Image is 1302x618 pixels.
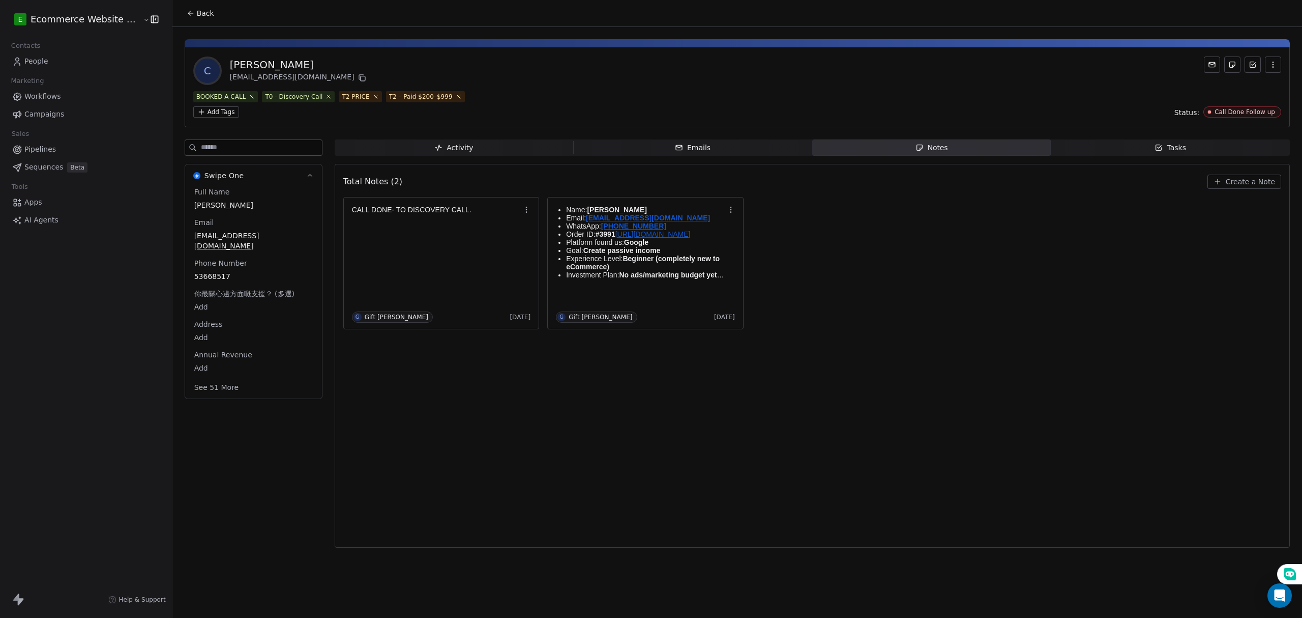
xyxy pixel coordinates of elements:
span: Ecommerce Website Builder [31,13,140,26]
strong: Beginner (completely new to eCommerce) [566,255,722,271]
a: Apps [8,194,164,211]
span: Pipelines [24,144,56,155]
a: Pipelines [8,141,164,158]
p: Email: [566,214,725,222]
button: See 51 More [188,378,245,397]
span: Beta [67,162,87,173]
strong: [PERSON_NAME] [587,206,646,214]
span: Sequences [24,162,63,173]
div: T2 – Paid $200–$999 [389,92,453,101]
span: Help & Support [119,596,165,604]
span: AI Agents [24,215,58,226]
a: AI Agents [8,212,164,229]
span: Add [194,302,313,312]
a: SequencesBeta [8,159,164,176]
span: [DATE] [510,313,530,321]
span: Phone Number [192,258,249,268]
p: Order ID: [566,230,725,238]
span: Apps [24,197,42,208]
a: [PHONE_NUMBER] [601,222,666,230]
div: G [559,313,564,321]
span: [EMAIL_ADDRESS][DOMAIN_NAME] [194,231,313,251]
div: Tasks [1155,143,1186,153]
p: WhatsApp: [566,222,725,230]
span: Address [192,319,225,329]
span: C [195,59,220,83]
span: 你最關心邊方面嘅支援？ (多選) [192,289,297,299]
span: Add [194,332,313,343]
span: Back [197,8,214,18]
span: Workflows [24,91,61,102]
a: Campaigns [8,106,164,123]
strong: Google [624,238,648,246]
div: Open Intercom Messenger [1267,583,1292,608]
div: Emails [675,143,711,153]
button: Swipe OneSwipe One [185,164,322,187]
a: Help & Support [108,596,165,604]
strong: Create passive income [583,246,661,255]
a: Workflows [8,88,164,105]
div: G [356,313,360,321]
div: [PERSON_NAME] [230,58,369,72]
div: Swipe OneSwipe One [185,187,322,399]
div: [EMAIL_ADDRESS][DOMAIN_NAME] [230,72,369,84]
div: Call Done Follow up [1215,108,1275,116]
button: Create a Note [1207,175,1281,189]
span: Total Notes (2) [343,176,402,188]
span: 53668517 [194,271,313,282]
p: Goal: [566,246,725,255]
a: [EMAIL_ADDRESS][DOMAIN_NAME] [586,214,710,222]
button: Back [181,4,220,22]
span: Campaigns [24,109,64,120]
div: Activity [434,143,473,153]
span: Annual Revenue [192,350,254,360]
span: Contacts [7,38,45,53]
div: T0 - Discovery Call [265,92,322,101]
p: Experience Level: [566,255,725,271]
strong: #3991 [596,230,615,238]
span: Full Name [192,187,232,197]
span: Marketing [7,73,48,89]
span: People [24,56,48,67]
button: Add Tags [193,106,239,118]
p: Platform found us: [566,238,725,246]
span: Swipe One [204,171,244,181]
a: [URL][DOMAIN_NAME] [615,230,691,238]
div: BOOKED A CALL [196,92,246,101]
button: EEcommerce Website Builder [12,11,136,28]
span: Tools [7,179,32,194]
span: Email [192,217,216,228]
div: T2 PRICE [342,92,369,101]
span: [DATE] [714,313,735,321]
a: People [8,53,164,70]
span: Status: [1174,107,1199,118]
span: Add [194,363,313,373]
span: E [18,14,23,24]
div: Gift [PERSON_NAME] [569,314,632,321]
span: [PERSON_NAME] [194,200,313,210]
p: CALL DONE- TO DISCOVERY CALL. [352,206,521,214]
p: Name: [566,206,725,214]
span: Create a Note [1226,177,1275,187]
span: Sales [7,126,34,142]
strong: No ads/marketing budget yet, wants to explore first [566,271,724,287]
img: Swipe One [193,172,200,179]
p: Investment Plan: [566,271,725,279]
div: Gift [PERSON_NAME] [365,314,428,321]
